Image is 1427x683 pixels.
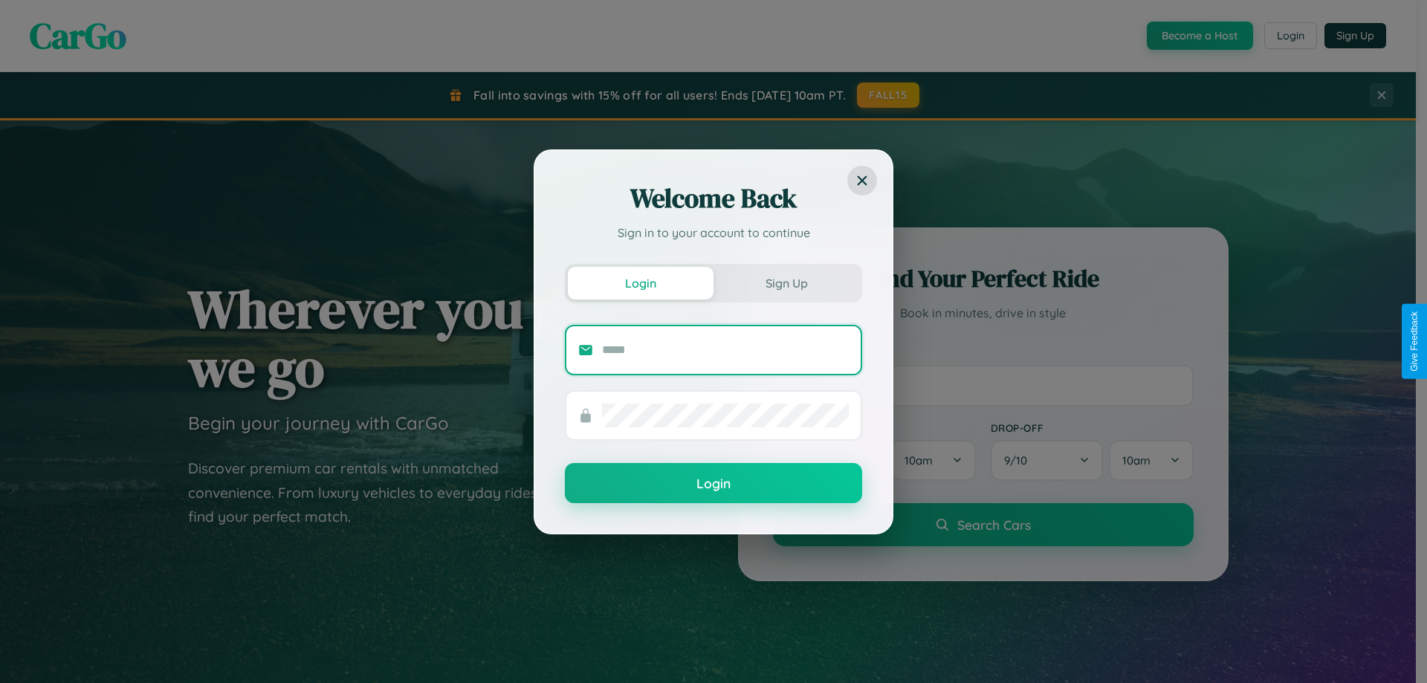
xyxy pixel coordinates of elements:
[1409,311,1420,372] div: Give Feedback
[713,267,859,300] button: Sign Up
[568,267,713,300] button: Login
[565,181,862,216] h2: Welcome Back
[565,463,862,503] button: Login
[565,224,862,242] p: Sign in to your account to continue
